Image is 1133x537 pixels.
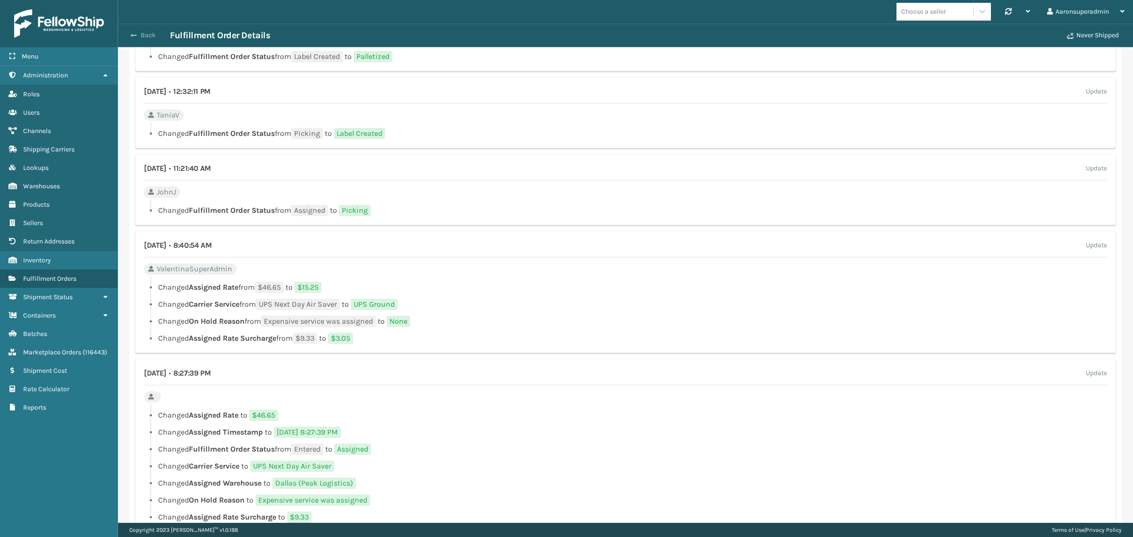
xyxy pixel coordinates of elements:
span: UPS Next Day Air Saver [256,299,340,310]
li: Changed to [144,461,1107,472]
h4: [DATE] 12:32:11 PM [144,86,211,97]
span: Warehouses [23,182,60,190]
span: Palletized [354,51,392,62]
span: Label Created [291,51,343,62]
a: Terms of Use [1052,527,1084,533]
span: Rate Calculator [23,385,69,393]
label: Update [1086,86,1107,97]
span: Assigned Timestamp [189,428,263,436]
span: UPS Next Day Air Saver [250,461,334,472]
span: Fulfillment Order Status [189,129,275,138]
span: Assigned Rate [189,283,238,292]
span: Containers [23,311,56,319]
span: Channels [23,127,51,135]
span: Shipment Status [23,293,73,301]
span: $15.25 [295,282,321,293]
span: Menu [22,52,38,60]
h4: [DATE] 8:27:39 PM [144,368,211,379]
span: Products [23,201,50,209]
span: UPS Ground [351,299,397,310]
span: Fulfillment Order Status [189,206,275,215]
button: Back [127,31,170,40]
li: Changed to [144,427,1107,438]
a: Privacy Policy [1086,527,1122,533]
span: $3.05 [328,333,353,344]
label: Update [1086,163,1107,174]
span: Lookups [23,164,49,172]
label: Update [1086,368,1107,379]
span: Shipment Cost [23,367,67,375]
span: $46.65 [249,410,278,421]
span: ( 116443 ) [83,348,107,356]
span: Users [23,109,40,117]
span: Picking [339,205,371,216]
span: [DATE] 8:27:39 PM [274,427,341,438]
li: Changed to [144,478,1107,489]
li: Changed to [144,410,1107,421]
span: Picking [291,128,323,139]
button: Never Shipped [1061,26,1125,45]
span: Administration [23,71,68,79]
span: $9.33 [287,512,312,523]
span: Assigned Rate Surcharge [189,512,276,521]
li: Changed from to [144,299,1107,310]
span: Label Created [334,128,385,139]
span: On Hold Reason [189,495,245,504]
label: Update [1086,240,1107,251]
li: Changed from to [144,316,1107,327]
span: • [169,241,171,250]
span: $46.65 [255,282,284,293]
span: Fulfillment Order Status [189,445,275,453]
li: Changed from to [144,51,1107,62]
span: Shipping Carriers [23,145,75,153]
h4: [DATE] 11:21:40 AM [144,163,211,174]
li: Changed from to [144,128,1107,139]
span: Batches [23,330,47,338]
div: Choose a seller [901,7,946,17]
span: Roles [23,90,40,98]
li: Changed from to [144,333,1107,344]
span: Assigned Rate [189,411,238,420]
h4: [DATE] 8:40:54 AM [144,240,211,251]
span: Assigned [291,205,328,216]
p: Copyright 2023 [PERSON_NAME]™ v 1.0.188 [129,523,238,537]
h3: Fulfillment Order Details [170,30,270,41]
span: $9.33 [293,333,317,344]
span: JohnJ [157,186,176,198]
span: Sellers [23,219,43,227]
span: Return Addresses [23,237,75,245]
span: Dallas (Peak Logistics) [272,478,356,489]
span: Assigned [334,444,371,455]
span: None [387,316,410,327]
span: Entered [291,444,323,455]
span: Carrier Service [189,461,239,470]
span: • [169,369,171,378]
span: Fulfillment Order Status [189,52,275,61]
span: Expensive service was assigned [255,495,370,506]
li: Changed to [144,495,1107,506]
span: TaniaV [157,109,179,121]
span: Carrier Service [189,300,239,309]
li: Changed to [144,512,1107,523]
span: On Hold Reason [189,317,245,326]
i: Never Shipped [1067,33,1074,39]
span: • [169,164,171,173]
li: Changed from to [144,205,1107,216]
span: ValentinaSuperAdmin [157,263,232,275]
span: Inventory [23,256,51,264]
span: Reports [23,403,46,411]
img: logo [14,9,104,38]
span: Fulfillment Orders [23,275,76,283]
span: Assigned Rate Surcharge [189,334,276,343]
span: Assigned Warehouse [189,478,262,487]
span: • [169,87,171,96]
div: | [1052,523,1122,537]
span: Expensive service was assigned [261,316,376,327]
span: Marketplace Orders [23,348,81,356]
li: Changed from to [144,444,1107,455]
li: Changed from to [144,282,1107,293]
